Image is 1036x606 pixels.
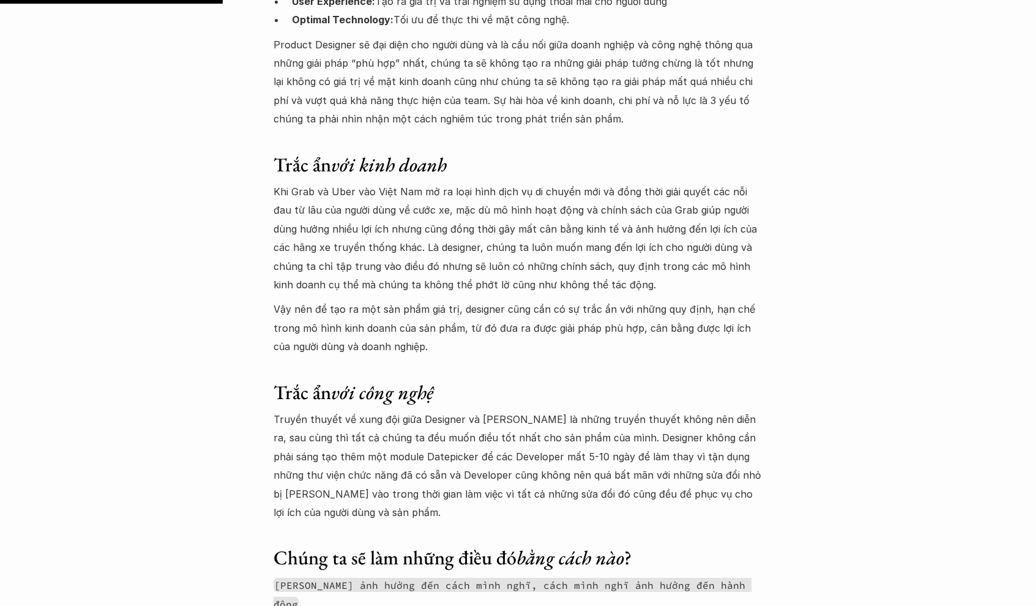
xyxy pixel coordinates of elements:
[274,410,763,522] p: Truyền thuyết về xung đội giữa Designer và [PERSON_NAME] là những truyền thuyết không nên diễn ra...
[292,13,393,26] strong: Optimal Technology:
[331,152,447,178] em: với kinh doanh
[274,546,763,569] h3: Chúng ta sẽ làm những điều đó ?
[274,381,763,404] h3: Trắc ẩn
[516,545,624,570] em: bằng cách nào
[292,10,763,29] p: Tối ưu để thực thi về mặt công nghệ.
[274,36,763,129] p: Product Designer sẽ đại diện cho người dùng và là cầu nối giữa doanh nghiệp và công nghệ thông qu...
[274,182,763,294] p: Khi Grab và Uber vào Việt Nam mở ra loại hình dịch vụ di chuyển mới và đồng thời giải quyết các n...
[274,153,763,176] h3: Trắc ẩn
[274,300,763,356] p: Vậy nên để tạo ra một sản phẩm giá trị, designer cũng cần có sự trắc ẩn với những quy định, hạn c...
[331,380,433,405] em: với công nghệ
